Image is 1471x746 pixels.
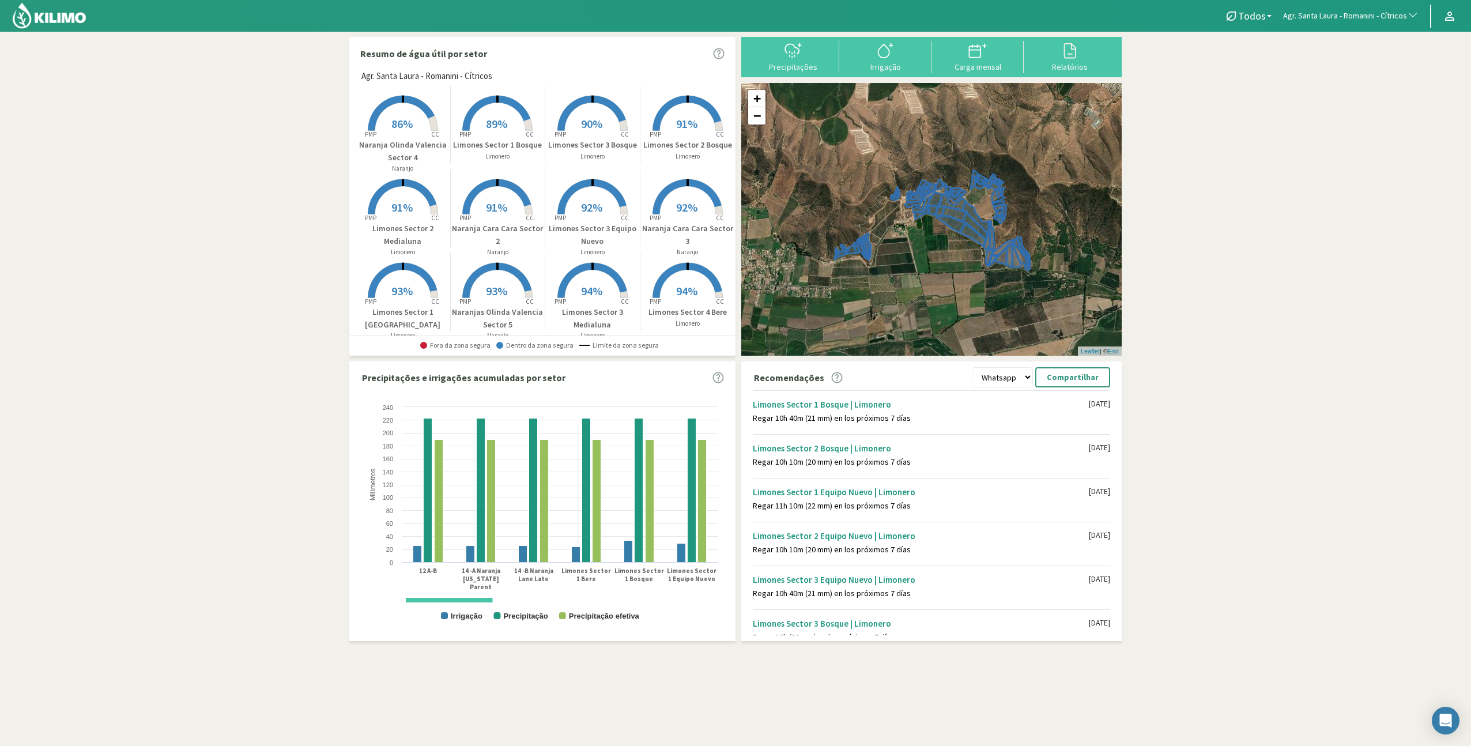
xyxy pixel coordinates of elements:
tspan: PMP [365,214,376,222]
p: Naranja Olinda Valencia Sector 4 [356,139,450,164]
p: Limones Sector 3 Equipo Nuevo [545,223,640,247]
text: 160 [383,455,393,462]
span: 92% [581,200,602,214]
span: Agr. Santa Laura - Romanini - Cítricos [1283,10,1407,22]
tspan: PMP [555,130,566,138]
div: Limones Sector 1 Bosque | Limonero [753,399,1089,410]
tspan: CC [526,297,534,306]
div: Open Intercom Messenger [1432,707,1459,734]
div: Limones Sector 2 Bosque | Limonero [753,443,1089,454]
tspan: PMP [365,297,376,306]
p: Limonero [640,152,735,161]
div: [DATE] [1089,399,1110,409]
tspan: CC [716,130,724,138]
text: Limones Sector 1 Equipo Nuevo [667,567,716,583]
div: Carga mensal [935,63,1020,71]
div: Limones Sector 2 Equipo Nuevo | Limonero [753,530,1089,541]
div: Relatórios [1027,63,1112,71]
text: 0 [390,559,393,566]
p: Limonero [356,247,450,257]
text: 200 [383,429,393,436]
tspan: CC [716,214,724,222]
span: Agr. Santa Laura - Romanini - Cítricos [361,70,492,83]
span: 94% [676,284,697,298]
text: 100 [383,494,393,501]
p: Naranjo [451,247,545,257]
div: Regar 10h 40m (21 mm) en los próximos 7 días [753,589,1089,598]
div: [DATE] [1089,574,1110,584]
p: Limones Sector 3 Medialuna [545,306,640,331]
button: Precipitações [747,41,839,71]
button: Carga mensal [931,41,1024,71]
button: Compartilhar [1035,367,1110,387]
p: Naranjo [451,331,545,341]
text: 40 [386,533,393,540]
tspan: PMP [650,214,661,222]
p: Limones Sector 3 Bosque [545,139,640,151]
tspan: PMP [459,214,471,222]
text: 14 -B Naranja Lane Late [514,567,553,583]
text: 220 [383,417,393,424]
tspan: PMP [650,297,661,306]
a: Esri [1108,348,1119,355]
div: Limones Sector 3 Equipo Nuevo | Limonero [753,574,1089,585]
p: Limones Sector 2 Medialuna [356,223,450,247]
span: 86% [391,116,413,131]
span: Fora da zona segura [420,341,491,349]
p: Limonero [356,331,450,341]
text: 60 [386,520,393,527]
text: 12 A-B [419,567,437,575]
span: 91% [676,116,697,131]
tspan: PMP [459,297,471,306]
div: [DATE] [1089,487,1110,496]
p: Naranjo [640,247,735,257]
tspan: CC [526,214,534,222]
span: 89% [486,116,507,131]
p: Limonero [545,152,640,161]
tspan: PMP [365,130,376,138]
div: Precipitações [750,63,836,71]
span: Todos [1238,10,1266,22]
a: Leaflet [1081,348,1100,355]
div: Regar 10h (20 mm) en los próximos 7 días [753,632,1089,642]
text: Precipitação efetiva [569,612,640,620]
div: [DATE] [1089,618,1110,628]
a: Zoom out [748,107,765,125]
div: Regar 10h 10m (20 mm) en los próximos 7 días [753,457,1089,467]
tspan: CC [431,297,439,306]
span: 93% [486,284,507,298]
div: Regar 11h 10m (22 mm) en los próximos 7 días [753,501,1089,511]
div: Limones Sector 3 Bosque | Limonero [753,618,1089,629]
p: Limones Sector 1 Bosque [451,139,545,151]
tspan: CC [621,214,629,222]
span: 90% [581,116,602,131]
tspan: CC [621,297,629,306]
span: Limite da zona segura [579,341,659,349]
div: Irrigação [843,63,928,71]
div: Regar 10h 40m (21 mm) en los próximos 7 días [753,413,1089,423]
p: Limonero [640,319,735,329]
div: | © [1078,346,1122,356]
button: Relatórios [1024,41,1116,71]
a: Zoom in [748,90,765,107]
text: 80 [386,507,393,514]
div: Regar 10h 10m (20 mm) en los próximos 7 días [753,545,1089,555]
text: 120 [383,481,393,488]
p: Compartilhar [1047,371,1099,384]
p: Naranja Cara Cara Sector 3 [640,223,735,247]
button: Irrigação [839,41,931,71]
text: 140 [383,469,393,476]
p: Limonero [545,247,640,257]
div: Limones Sector 1 Equipo Nuevo | Limonero [753,487,1089,498]
p: Limonero [451,152,545,161]
p: Precipitações e irrigações acumuladas por setor [362,371,565,385]
p: Limonero [545,331,640,341]
tspan: PMP [650,130,661,138]
span: Dentro da zona segura [496,341,574,349]
span: 93% [391,284,413,298]
tspan: CC [431,130,439,138]
img: Kilimo [12,2,87,29]
p: Resumo de água útil por setor [360,47,487,61]
text: 14 -A Naranja [US_STATE] Parent [462,567,500,591]
p: Naranjo [356,164,450,174]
